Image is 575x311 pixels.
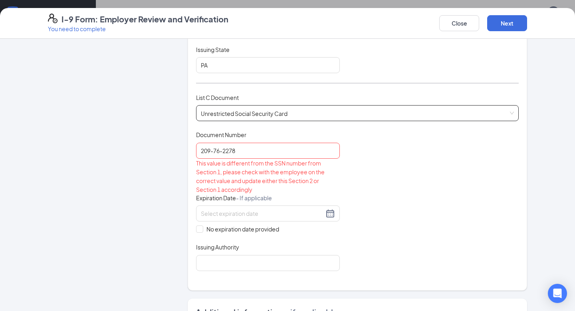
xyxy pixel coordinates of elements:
span: Expiration Date [196,194,272,202]
h4: I-9 Form: Employer Review and Verification [61,14,228,25]
span: Unrestricted Social Security Card [201,106,514,121]
input: Select expiration date [201,209,324,218]
span: - If applicable [236,194,272,201]
svg: FormI9EVerifyIcon [48,14,57,23]
button: Next [487,15,527,31]
span: Document Number [196,131,246,139]
div: This value is different from the SSN number from Section 1, please check with the employee on the... [196,159,340,194]
span: No expiration date provided [203,225,282,233]
span: Issuing Authority [196,243,239,251]
span: List C Document [196,94,239,101]
p: You need to complete [48,25,228,33]
span: Issuing State [196,46,230,54]
div: Open Intercom Messenger [548,284,567,303]
button: Close [439,15,479,31]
